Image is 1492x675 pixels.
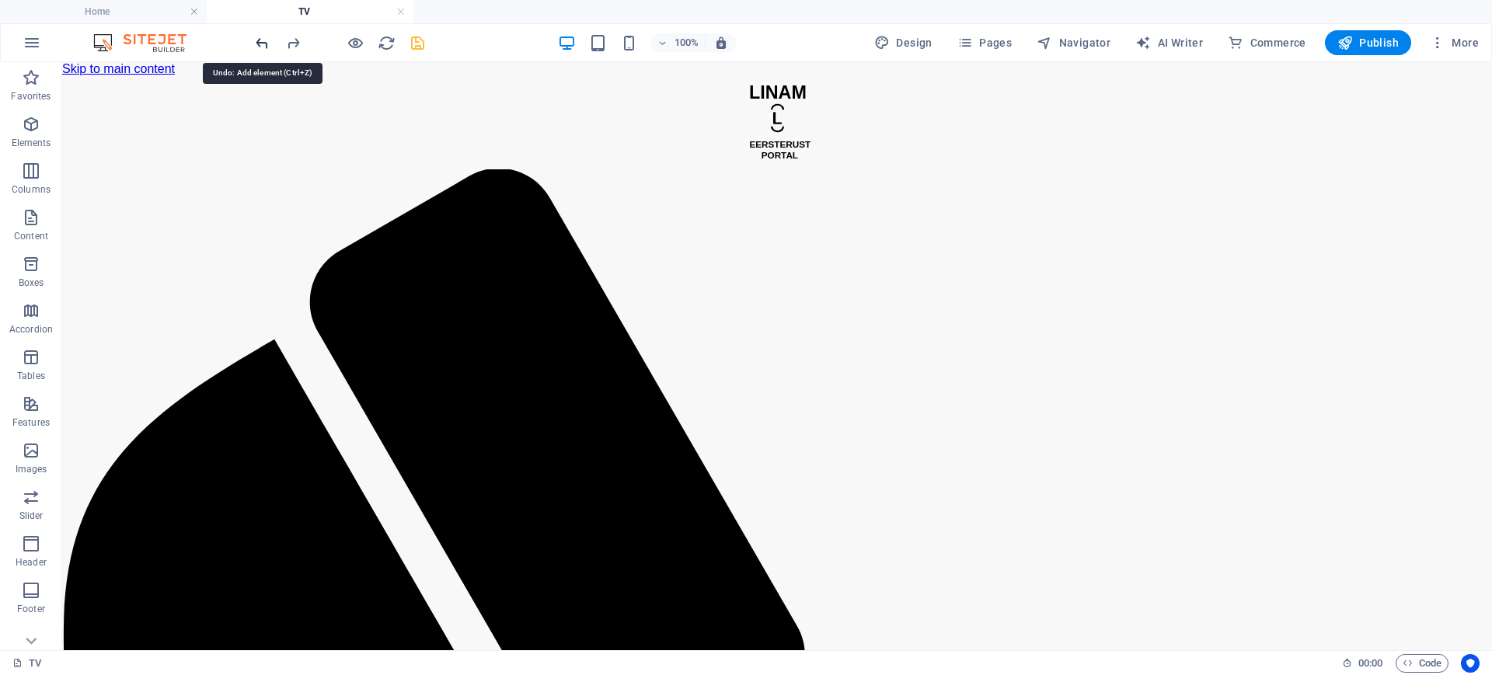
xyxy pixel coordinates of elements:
span: : [1369,657,1372,669]
span: Code [1403,654,1441,673]
span: Navigator [1037,35,1110,50]
p: Content [14,230,48,242]
button: Code [1396,654,1448,673]
button: undo [253,33,271,52]
button: Publish [1325,30,1411,55]
button: Navigator [1030,30,1117,55]
p: Accordion [9,323,53,336]
p: Footer [17,603,45,615]
button: Design [868,30,939,55]
button: save [408,33,427,52]
p: Features [12,416,50,429]
span: Commerce [1228,35,1306,50]
p: Tables [17,370,45,382]
p: Boxes [19,277,44,289]
p: Images [16,463,47,475]
h4: TV [207,3,413,20]
button: Usercentrics [1461,654,1480,673]
span: 00 00 [1358,654,1382,673]
h6: 100% [674,33,699,52]
button: AI Writer [1129,30,1209,55]
button: More [1424,30,1485,55]
span: Design [874,35,932,50]
p: Header [16,556,47,569]
i: On resize automatically adjust zoom level to fit chosen device. [714,36,728,50]
p: Slider [19,510,44,522]
a: Click to cancel selection. Double-click to open Pages [12,654,41,673]
img: Editor Logo [89,33,206,52]
h6: Session time [1342,654,1383,673]
p: Favorites [11,90,51,103]
button: Commerce [1222,30,1312,55]
button: Pages [951,30,1018,55]
button: 100% [650,33,706,52]
span: Publish [1337,35,1399,50]
button: redo [284,33,302,52]
button: reload [377,33,396,52]
span: Pages [957,35,1012,50]
span: More [1430,35,1479,50]
p: Columns [12,183,51,196]
span: AI Writer [1135,35,1203,50]
p: Elements [12,137,51,149]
